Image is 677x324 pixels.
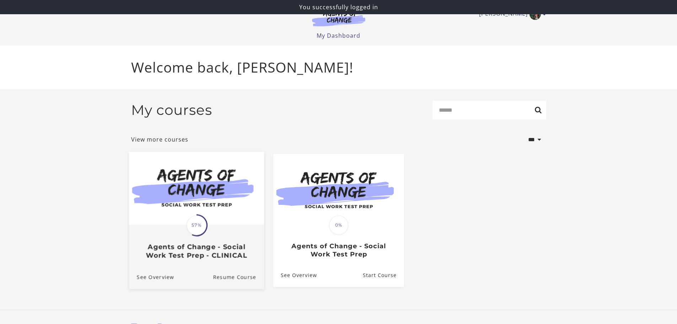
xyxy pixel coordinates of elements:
[131,102,212,118] h2: My courses
[479,9,543,20] a: Toggle menu
[187,215,206,235] span: 57%
[281,242,396,258] h3: Agents of Change - Social Work Test Prep
[213,265,264,289] a: Agents of Change - Social Work Test Prep - CLINICAL: Resume Course
[362,264,404,287] a: Agents of Change - Social Work Test Prep: Resume Course
[129,265,174,289] a: Agents of Change - Social Work Test Prep - CLINICAL: See Overview
[317,32,360,39] a: My Dashboard
[131,57,546,78] p: Welcome back, [PERSON_NAME]!
[131,135,188,144] a: View more courses
[3,3,674,11] p: You successfully logged in
[136,243,256,259] h3: Agents of Change - Social Work Test Prep - CLINICAL
[273,264,317,287] a: Agents of Change - Social Work Test Prep: See Overview
[305,10,373,26] img: Agents of Change Logo
[329,216,348,235] span: 0%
